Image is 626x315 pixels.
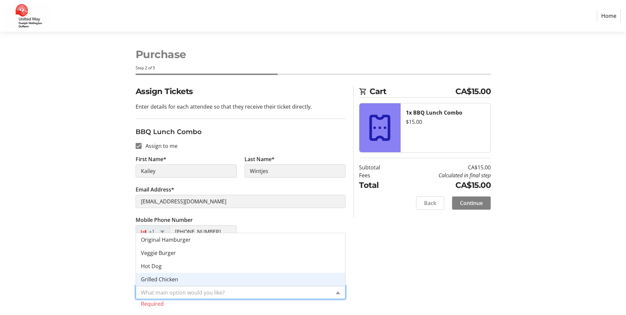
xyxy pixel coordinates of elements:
span: Back [424,199,436,207]
p: Enter details for each attendee so that they receive their ticket directly. [136,103,346,111]
tr-error: Required [141,300,340,307]
button: Continue [452,196,491,210]
strong: 1x BBQ Lunch Combo [406,109,462,116]
h2: Assign Tickets [136,86,346,97]
label: Email Address* [136,186,174,193]
td: Fees [359,171,397,179]
a: Home [597,10,621,22]
button: Back [416,196,444,210]
div: Step 2 of 5 [136,65,491,71]
span: Cart [370,86,455,97]
span: Continue [460,199,483,207]
input: (506) 234-5678 [170,225,237,238]
label: First Name* [136,155,166,163]
label: Mobile Phone Number [136,216,193,224]
label: Assign to me [142,142,178,150]
label: Last Name* [245,155,275,163]
td: Calculated in final step [397,171,491,179]
span: Original Hamburger [141,236,191,243]
span: Veggie Burger [141,249,176,257]
span: Hot Dog [141,262,162,270]
td: Total [359,179,397,191]
ng-dropdown-panel: Options list [136,233,346,286]
div: $15.00 [406,118,485,126]
h1: Purchase [136,47,491,62]
span: CA$15.00 [455,86,491,97]
img: United Way Guelph Wellington Dufferin's Logo [5,3,52,29]
td: CA$15.00 [397,163,491,171]
span: Grilled Chicken [141,276,178,283]
h3: BBQ Lunch Combo [136,127,346,137]
td: Subtotal [359,163,397,171]
td: CA$15.00 [397,179,491,191]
